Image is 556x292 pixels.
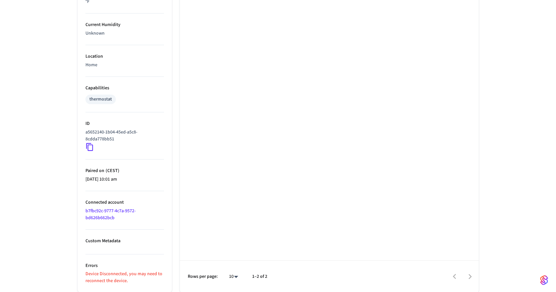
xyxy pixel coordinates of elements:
[85,129,161,143] p: a5652140-1b04-45ed-a5c8-8cdda778bb51
[85,85,164,92] p: Capabilities
[226,272,242,281] div: 10
[188,273,218,280] p: Rows per page:
[85,21,164,28] p: Current Humidity
[540,275,548,285] img: SeamLogoGradient.69752ec5.svg
[104,167,119,174] span: ( CEST )
[85,120,164,127] p: ID
[85,167,164,174] p: Paired on
[252,273,267,280] p: 1–2 of 2
[85,53,164,60] p: Location
[85,30,164,37] p: Unknown
[85,238,164,245] p: Custom Metadata
[85,62,164,69] p: Home
[85,271,164,284] p: Device Disconnected, you may need to reconnect the device.
[85,208,136,221] a: b7fbc92c-9777-4c7a-9572-bd626b662bcb
[85,176,164,183] p: [DATE] 10:01 am
[89,96,112,103] div: thermostat
[85,199,164,206] p: Connected account
[85,262,164,269] p: Errors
